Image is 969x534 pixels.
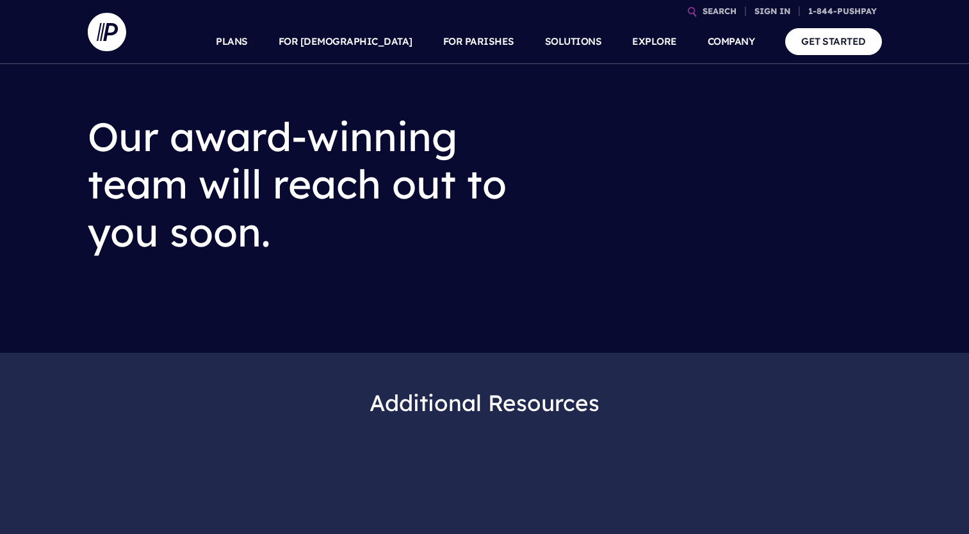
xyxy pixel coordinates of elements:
a: FOR PARISHES [443,19,514,64]
h2: Our award-winning team will reach out to you soon. [88,102,542,266]
a: PLANS [216,19,248,64]
a: EXPLORE [632,19,677,64]
a: FOR [DEMOGRAPHIC_DATA] [279,19,412,64]
a: SOLUTIONS [545,19,602,64]
a: GET STARTED [785,28,882,54]
a: COMPANY [708,19,755,64]
h3: Additional Resources [88,378,882,428]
